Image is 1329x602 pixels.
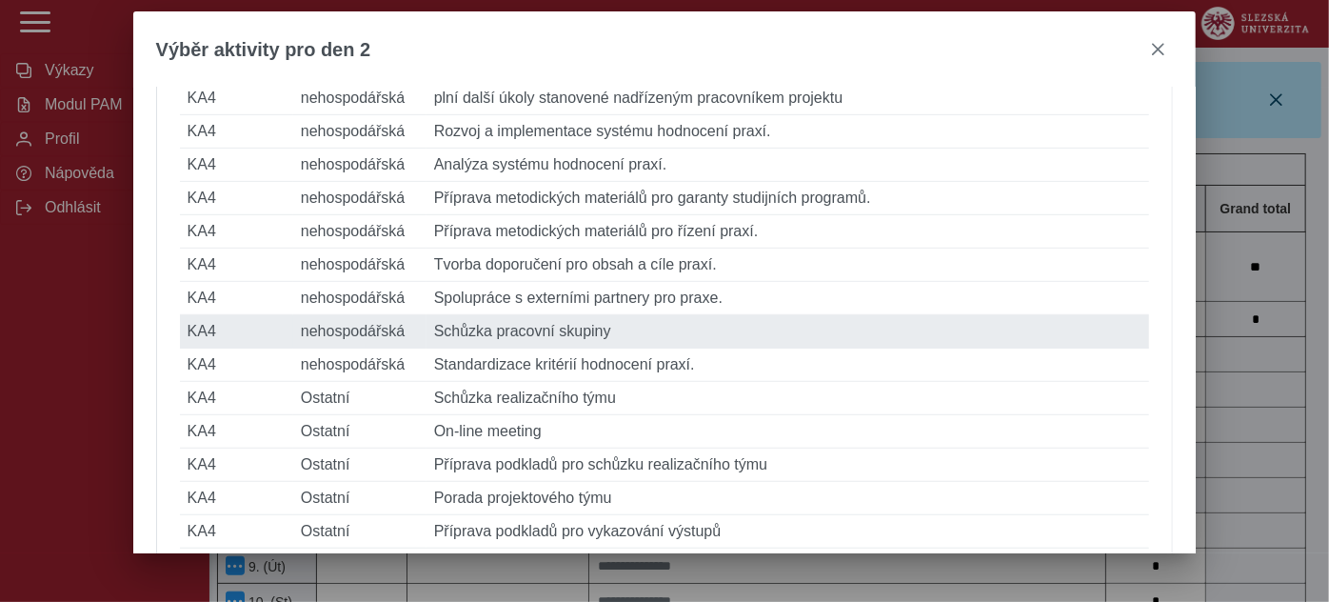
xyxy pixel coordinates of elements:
[426,482,1150,515] td: Porada projektového týmu
[180,149,293,182] td: KA4
[180,449,293,482] td: KA4
[293,149,426,182] td: nehospodářská
[426,515,1150,549] td: Příprava podkladů pro vykazování výstupů
[293,549,426,582] td: Ostatní
[426,115,1150,149] td: Rozvoj a implementace systému hodnocení praxí.
[156,39,371,61] span: Výběr aktivity pro den 2
[1142,34,1173,65] button: close
[293,282,426,315] td: nehospodářská
[180,115,293,149] td: KA4
[180,382,293,415] td: KA4
[426,349,1150,382] td: Standardizace kritérií hodnocení praxí.
[180,215,293,249] td: KA4
[293,382,426,415] td: Ostatní
[180,515,293,549] td: KA4
[293,482,426,515] td: Ostatní
[180,549,293,582] td: KA4
[426,282,1150,315] td: Spolupráce s externími partnery pro praxe.
[426,415,1150,449] td: On-line meeting
[180,482,293,515] td: KA4
[426,315,1150,349] td: Schůzka pracovní skupiny
[426,182,1150,215] td: Příprava metodických materiálů pro garanty studijních programů.
[180,282,293,315] td: KA4
[180,182,293,215] td: KA4
[293,415,426,449] td: Ostatní
[426,449,1150,482] td: Příprava podkladů pro schůzku realizačního týmu
[293,349,426,382] td: nehospodářská
[293,115,426,149] td: nehospodářská
[426,215,1150,249] td: Příprava metodických materiálů pro řízení praxí.
[426,82,1150,115] td: plní další úkoly stanovené nadřízeným pracovníkem projektu
[426,149,1150,182] td: Analýza systému hodnocení praxí.
[426,382,1150,415] td: Schůzka realizačního týmu
[180,315,293,349] td: KA4
[293,515,426,549] td: Ostatní
[293,215,426,249] td: nehospodářská
[293,249,426,282] td: nehospodářská
[180,415,293,449] td: KA4
[293,449,426,482] td: Ostatní
[426,249,1150,282] td: Tvorba doporučení pro obsah a cíle praxí.
[293,82,426,115] td: nehospodářská
[180,249,293,282] td: KA4
[293,182,426,215] td: nehospodářská
[293,315,426,349] td: nehospodářská
[180,82,293,115] td: KA4
[426,549,1150,582] td: Plánování aktivit
[180,349,293,382] td: KA4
